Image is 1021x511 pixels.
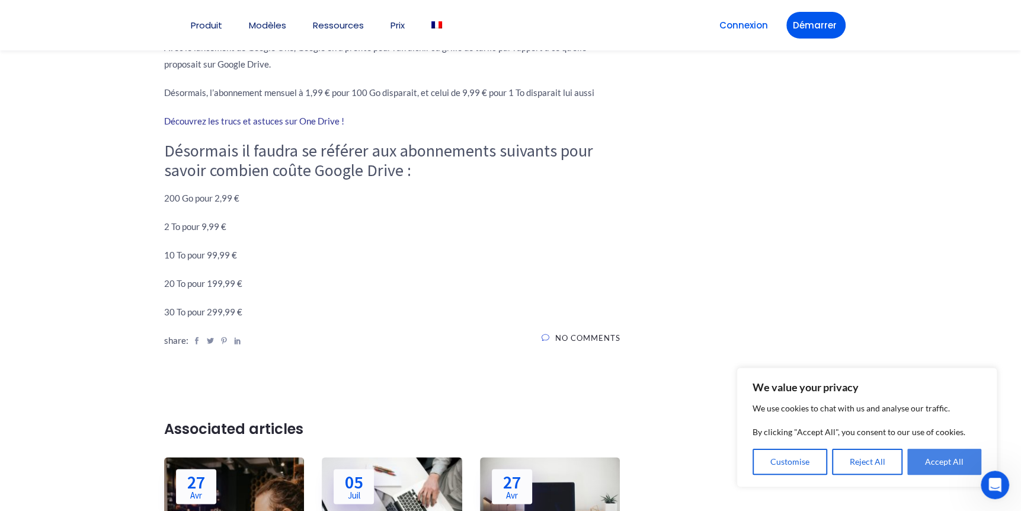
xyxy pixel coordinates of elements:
[431,21,442,28] img: Français
[786,12,846,39] a: Démarrer
[164,39,620,72] p: Avec le lancement de Google One, Google en a profité pour rafraichir sa grille de tarifs par rapp...
[832,449,903,475] button: Reject All
[907,449,981,475] button: Accept All
[164,218,620,235] p: 2 To pour 9,99 €
[542,332,620,359] a: No Comments
[164,419,620,439] h2: Associated articles
[187,473,205,500] h2: 27
[164,332,241,359] div: share:
[164,116,344,126] a: Découvrez les trucs et astuces sur One Drive !
[555,333,620,343] span: No Comments
[187,491,205,500] span: Avr
[164,247,620,263] p: 10 To pour 99,99 €
[503,473,521,500] h2: 27
[753,380,981,394] p: We value your privacy
[753,425,981,439] p: By clicking "Accept All", you consent to our use of cookies.
[313,21,364,30] a: Ressources
[503,491,521,500] span: Avr
[981,471,1009,499] iframe: Intercom live chat
[191,21,222,30] a: Produit
[164,304,620,320] p: 30 To pour 299,99 €
[713,12,774,39] a: Connexion
[391,21,405,30] a: Prix
[249,21,286,30] a: Modèles
[753,449,827,475] button: Customise
[753,401,981,416] p: We use cookies to chat with us and analyse our traffic.
[345,473,363,500] h2: 05
[164,190,620,206] p: 200 Go pour 2,99 €
[164,84,620,101] p: Désormais, l’abonnement mensuel à 1,99 € pour 100 Go disparait, et celui de 9,99 € pour 1 To disp...
[164,141,620,181] h3: Désormais il faudra se référer aux abonnements suivants pour savoir combien coûte Google Drive :
[345,491,363,500] span: Juil
[164,275,620,292] p: 20 To pour 199,99 €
